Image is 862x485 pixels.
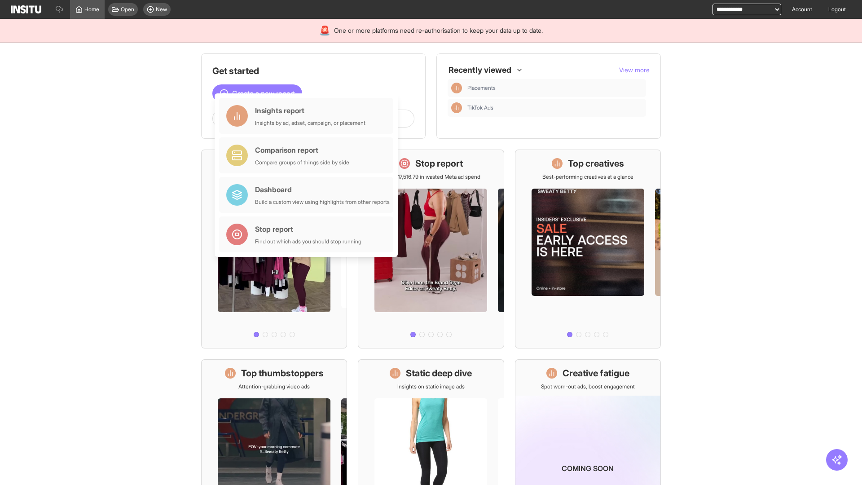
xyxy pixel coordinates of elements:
a: Stop reportSave £17,516.79 in wasted Meta ad spend [358,150,504,348]
h1: Top creatives [568,157,624,170]
span: Placements [467,84,642,92]
span: One or more platforms need re-authorisation to keep your data up to date. [334,26,543,35]
p: Insights on static image ads [397,383,465,390]
div: Dashboard [255,184,390,195]
a: What's live nowSee all active ads instantly [201,150,347,348]
h1: Top thumbstoppers [241,367,324,379]
div: Insights [451,102,462,113]
span: New [156,6,167,13]
div: Insights by ad, adset, campaign, or placement [255,119,365,127]
div: Find out which ads you should stop running [255,238,361,245]
img: Logo [11,5,41,13]
div: 🚨 [319,24,330,37]
div: Insights report [255,105,365,116]
div: Compare groups of things side by side [255,159,349,166]
p: Attention-grabbing video ads [238,383,310,390]
span: Placements [467,84,496,92]
span: Create a new report [232,88,295,99]
div: Insights [451,83,462,93]
span: Home [84,6,99,13]
a: Top creativesBest-performing creatives at a glance [515,150,661,348]
span: TikTok Ads [467,104,642,111]
div: Comparison report [255,145,349,155]
button: Create a new report [212,84,302,102]
p: Save £17,516.79 in wasted Meta ad spend [382,173,480,181]
button: View more [619,66,650,75]
div: Stop report [255,224,361,234]
h1: Static deep dive [406,367,472,379]
p: Best-performing creatives at a glance [542,173,633,181]
h1: Stop report [415,157,463,170]
h1: Get started [212,65,414,77]
div: Build a custom view using highlights from other reports [255,198,390,206]
span: TikTok Ads [467,104,493,111]
span: Open [121,6,134,13]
